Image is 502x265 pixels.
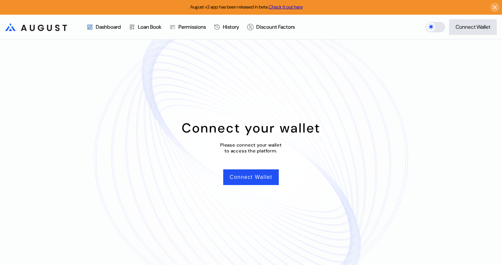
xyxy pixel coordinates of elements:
[125,15,165,39] a: Loan Book
[243,15,299,39] a: Discount Factors
[210,15,243,39] a: History
[138,23,161,30] div: Loan Book
[182,119,321,136] div: Connect your wallet
[256,23,295,30] div: Discount Factors
[83,15,125,39] a: Dashboard
[220,142,282,154] div: Please connect your wallet to access the platform.
[190,4,303,10] span: August v2 app has been released in beta.
[269,4,303,10] a: Check it out here
[96,23,121,30] div: Dashboard
[456,23,490,30] div: Connect Wallet
[223,23,239,30] div: History
[449,19,497,35] button: Connect Wallet
[223,169,279,185] button: Connect Wallet
[178,23,206,30] div: Permissions
[165,15,210,39] a: Permissions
